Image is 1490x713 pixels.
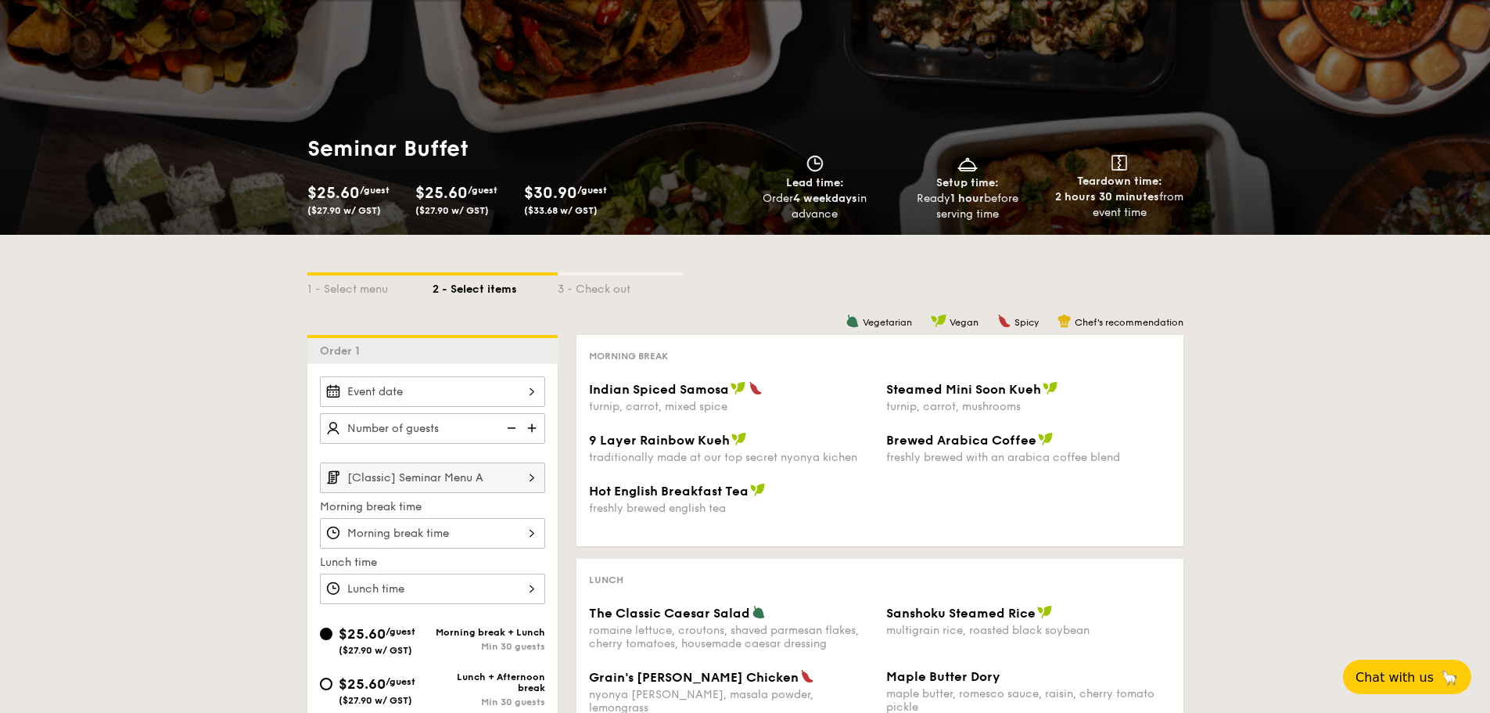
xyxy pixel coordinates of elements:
div: Min 30 guests [433,697,545,708]
span: ($27.90 w/ GST) [339,645,412,656]
div: Order in advance [745,191,885,222]
input: $25.60/guest($27.90 w/ GST)Lunch + Afternoon breakMin 30 guests [320,678,332,690]
span: Indian Spiced Samosa [589,382,729,397]
span: ($33.68 w/ GST) [524,205,598,216]
div: 2 - Select items [433,275,558,297]
span: The Classic Caesar Salad [589,606,750,621]
img: icon-vegan.f8ff3823.svg [931,314,946,328]
img: icon-vegan.f8ff3823.svg [1043,381,1058,395]
span: Steamed Mini Soon Kueh [886,382,1041,397]
img: icon-chef-hat.a58ddaea.svg [1057,314,1072,328]
span: $25.60 [339,675,386,693]
span: ($27.90 w/ GST) [339,695,412,706]
div: romaine lettuce, croutons, shaved parmesan flakes, cherry tomatoes, housemade caesar dressing [589,624,874,650]
img: icon-vegan.f8ff3823.svg [1037,605,1053,619]
span: Vegan [950,317,978,328]
img: icon-spicy.37a8142b.svg [800,669,814,683]
span: ($27.90 w/ GST) [307,205,381,216]
span: 🦙 [1440,668,1459,686]
span: /guest [577,185,607,196]
img: icon-vegetarian.fe4039eb.svg [752,605,766,619]
img: icon-vegan.f8ff3823.svg [1038,432,1054,446]
div: 1 - Select menu [307,275,433,297]
strong: 2 hours 30 minutes [1055,190,1159,203]
span: $30.90 [524,184,577,203]
span: $25.60 [307,184,360,203]
div: traditionally made at our top secret nyonya kichen [589,451,874,464]
span: /guest [386,676,415,687]
strong: 1 hour [950,192,984,205]
h1: Seminar Buffet [307,135,620,163]
strong: 4 weekdays [793,192,857,205]
button: Chat with us🦙 [1343,660,1471,694]
div: freshly brewed english tea [589,502,874,515]
label: Lunch time [320,555,545,571]
span: /guest [360,185,390,196]
img: icon-chevron-right.3c0dfbd6.svg [519,463,545,492]
span: Maple Butter Dory [886,669,1000,684]
img: icon-teardown.65201eee.svg [1111,155,1127,171]
span: $25.60 [415,184,468,203]
span: 9 Layer Rainbow Kueh [589,433,730,448]
span: Morning break [589,351,668,362]
span: Vegetarian [863,317,912,328]
div: 3 - Check out [558,275,683,297]
span: Teardown time: [1077,175,1162,188]
div: multigrain rice, roasted black soybean [886,624,1171,637]
span: ($27.90 w/ GST) [415,205,489,216]
div: Lunch + Afternoon break [433,672,545,693]
input: Number of guests [320,413,545,444]
img: icon-vegan.f8ff3823.svg [731,381,746,395]
input: $25.60/guest($27.90 w/ GST)Morning break + LunchMin 30 guests [320,628,332,640]
img: icon-spicy.37a8142b.svg [749,381,763,395]
span: Chat with us [1355,670,1434,685]
div: freshly brewed with an arabica coffee blend [886,451,1171,464]
span: $25.60 [339,625,386,643]
div: Min 30 guests [433,641,545,652]
img: icon-vegan.f8ff3823.svg [731,432,747,446]
div: Morning break + Lunch [433,627,545,638]
div: turnip, carrot, mushrooms [886,400,1171,413]
span: Setup time: [936,176,999,189]
span: Brewed Arabica Coffee [886,433,1036,448]
img: icon-spicy.37a8142b.svg [997,314,1011,328]
span: Hot English Breakfast Tea [589,484,749,499]
input: Event date [320,376,545,407]
input: Lunch time [320,574,545,604]
img: icon-reduce.1d2dbef1.svg [498,413,522,443]
img: icon-add.58712e84.svg [522,413,545,443]
input: Morning break time [320,518,545,549]
span: Grain's [PERSON_NAME] Chicken [589,670,799,685]
img: icon-vegan.f8ff3823.svg [750,483,766,497]
span: Order 1 [320,344,366,358]
div: Ready before serving time [897,191,1037,222]
div: from event time [1050,189,1190,221]
div: turnip, carrot, mixed spice [589,400,874,413]
img: icon-vegetarian.fe4039eb.svg [846,314,860,328]
span: Lunch [589,574,623,585]
span: Lead time: [786,176,844,189]
span: Sanshoku Steamed Rice [886,606,1036,621]
span: /guest [468,185,497,196]
img: icon-dish.430c3a2e.svg [956,155,979,172]
span: Spicy [1014,317,1039,328]
span: Chef's recommendation [1075,317,1183,328]
label: Morning break time [320,499,545,515]
img: icon-clock.2db775ea.svg [803,155,827,172]
span: /guest [386,626,415,637]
